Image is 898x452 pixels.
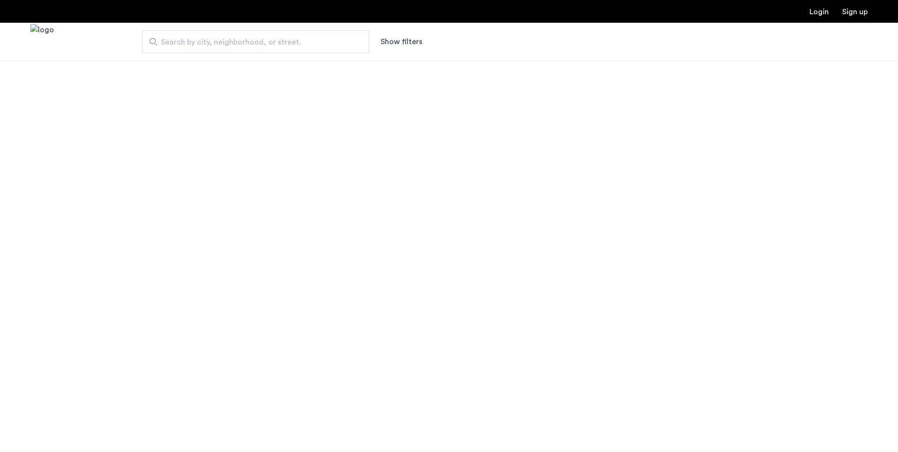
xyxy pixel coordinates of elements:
span: Search by city, neighborhood, or street. [161,36,343,48]
img: logo [30,24,54,60]
input: Apartment Search [142,30,369,53]
a: Cazamio Logo [30,24,54,60]
button: Show or hide filters [381,36,422,47]
a: Registration [842,8,868,16]
a: Login [809,8,829,16]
